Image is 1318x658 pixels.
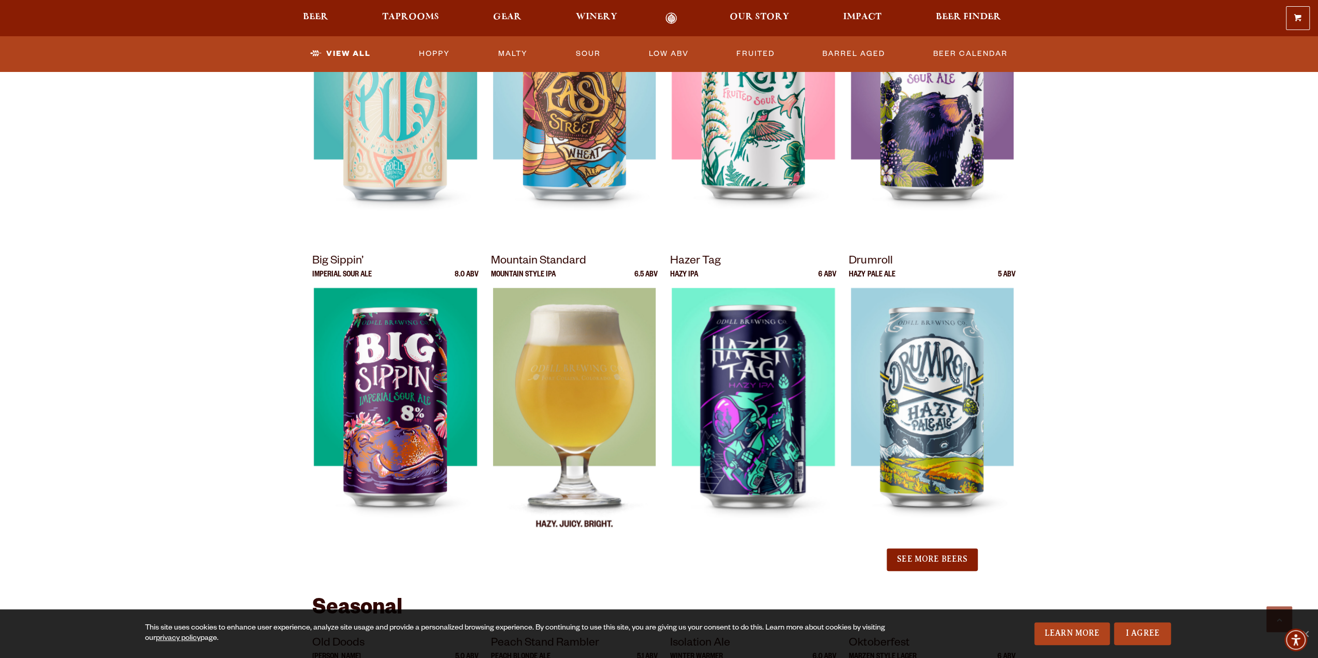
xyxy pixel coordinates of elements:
[849,253,1016,547] a: Drumroll Hazy Pale Ale 5 ABV Drumroll Drumroll
[732,42,778,66] a: Fruited
[569,12,624,24] a: Winery
[723,12,796,24] a: Our Story
[843,13,881,21] span: Impact
[1114,622,1171,645] a: I Agree
[572,42,605,66] a: Sour
[493,13,522,21] span: Gear
[849,253,1016,271] p: Drumroll
[670,253,837,271] p: Hazer Tag
[312,271,372,288] p: Imperial Sour Ale
[1266,606,1292,632] a: Scroll to top
[491,253,658,271] p: Mountain Standard
[375,12,446,24] a: Taprooms
[644,42,692,66] a: Low ABV
[491,253,658,547] a: Mountain Standard Mountain Style IPA 6.5 ABV Mountain Standard Mountain Standard
[296,12,335,24] a: Beer
[929,12,1007,24] a: Beer Finder
[493,288,656,547] img: Mountain Standard
[935,13,1001,21] span: Beer Finder
[306,42,375,66] a: View All
[312,253,479,547] a: Big Sippin’ Imperial Sour Ale 8.0 ABV Big Sippin’ Big Sippin’
[314,288,476,547] img: Big Sippin’
[145,623,905,644] div: This site uses cookies to enhance user experience, analyze site usage and provide a personalized ...
[672,288,835,547] img: Hazer Tag
[818,271,836,288] p: 6 ABV
[312,253,479,271] p: Big Sippin’
[670,271,698,288] p: Hazy IPA
[849,271,895,288] p: Hazy Pale Ale
[887,548,978,571] button: See More Beers
[382,13,439,21] span: Taprooms
[1284,628,1307,651] div: Accessibility Menu
[312,597,1006,622] h2: Seasonal
[836,12,888,24] a: Impact
[1034,622,1110,645] a: Learn More
[303,13,328,21] span: Beer
[929,42,1012,66] a: Beer Calendar
[415,42,454,66] a: Hoppy
[634,271,658,288] p: 6.5 ABV
[455,271,479,288] p: 8.0 ABV
[576,13,617,21] span: Winery
[998,271,1016,288] p: 5 ABV
[494,42,532,66] a: Malty
[491,271,556,288] p: Mountain Style IPA
[730,13,789,21] span: Our Story
[818,42,889,66] a: Barrel Aged
[652,12,691,24] a: Odell Home
[670,253,837,547] a: Hazer Tag Hazy IPA 6 ABV Hazer Tag Hazer Tag
[156,635,200,643] a: privacy policy
[486,12,528,24] a: Gear
[851,288,1013,547] img: Drumroll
